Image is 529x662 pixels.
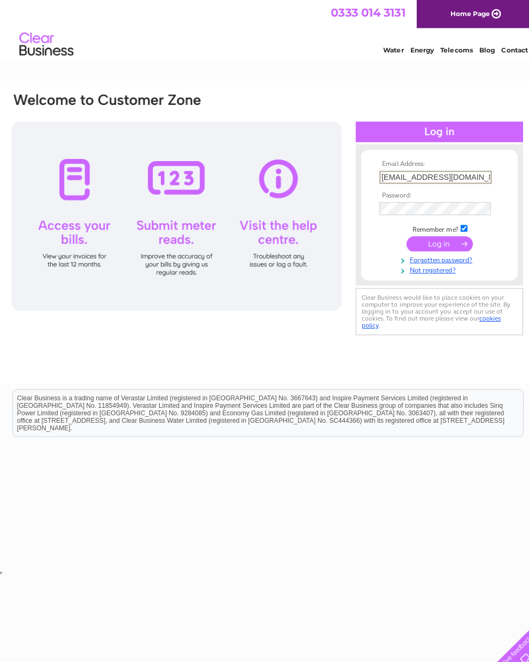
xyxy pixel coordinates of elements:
a: Not registered? [376,262,497,272]
input: Submit [402,234,468,249]
a: cookies policy [358,311,496,326]
th: Password: [373,190,497,197]
th: Email Address: [373,159,497,166]
div: Clear Business would like to place cookies on your computer to improve your experience of the sit... [352,285,518,332]
a: 0333 014 3131 [328,5,401,19]
img: logo.png [19,28,73,60]
a: Energy [406,45,430,54]
td: Remember me? [373,221,497,232]
a: Telecoms [436,45,468,54]
a: Water [379,45,400,54]
a: Forgotten password? [376,252,497,262]
div: Clear Business is a trading name of Verastar Limited (registered in [GEOGRAPHIC_DATA] No. 3667643... [13,6,518,52]
a: Contact [496,45,523,54]
a: Blog [474,45,490,54]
